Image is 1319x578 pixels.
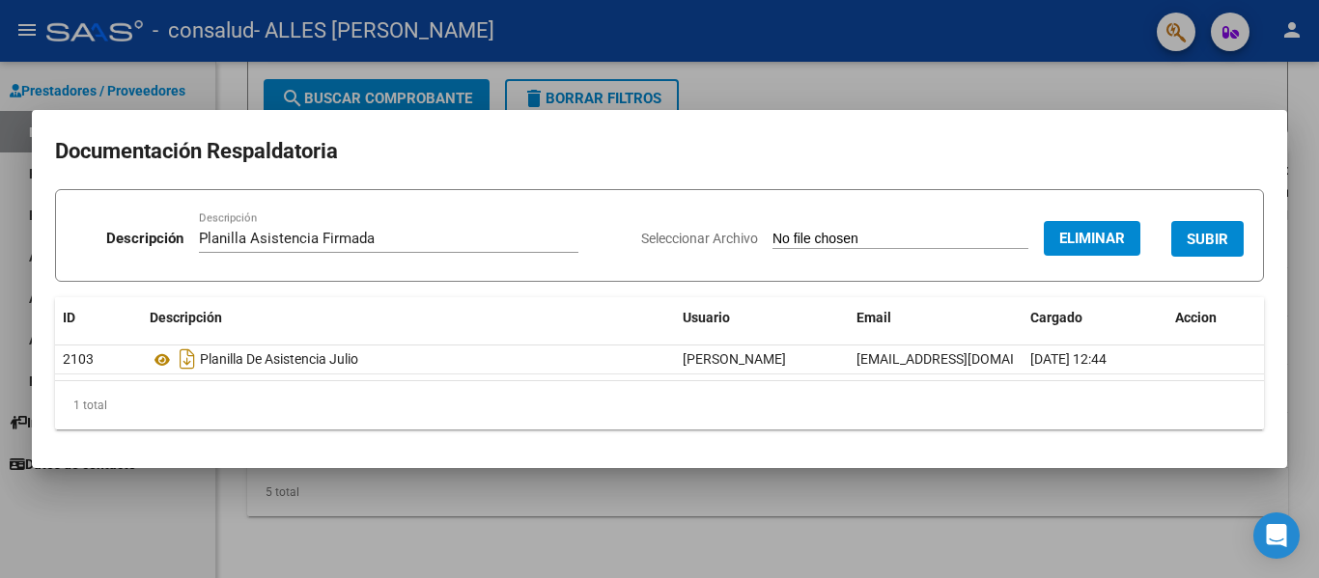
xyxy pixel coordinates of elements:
[55,133,1264,170] h2: Documentación Respaldatoria
[1253,512,1300,559] div: Open Intercom Messenger
[1023,297,1167,339] datatable-header-cell: Cargado
[1030,310,1082,325] span: Cargado
[641,231,758,246] span: Seleccionar Archivo
[683,351,786,367] span: [PERSON_NAME]
[856,351,1071,367] span: [EMAIL_ADDRESS][DOMAIN_NAME]
[1059,230,1125,247] span: Eliminar
[150,310,222,325] span: Descripción
[683,310,730,325] span: Usuario
[1167,297,1264,339] datatable-header-cell: Accion
[675,297,849,339] datatable-header-cell: Usuario
[63,351,94,367] span: 2103
[175,344,200,374] i: Descargar documento
[55,381,1264,429] div: 1 total
[1171,221,1244,257] button: SUBIR
[106,228,183,250] p: Descripción
[1175,310,1217,325] span: Accion
[1030,351,1107,367] span: [DATE] 12:44
[55,297,142,339] datatable-header-cell: ID
[856,310,891,325] span: Email
[150,344,667,374] div: Planilla De Asistencia Julio
[1044,221,1140,256] button: Eliminar
[142,297,675,339] datatable-header-cell: Descripción
[63,310,75,325] span: ID
[849,297,1023,339] datatable-header-cell: Email
[1187,231,1228,248] span: SUBIR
